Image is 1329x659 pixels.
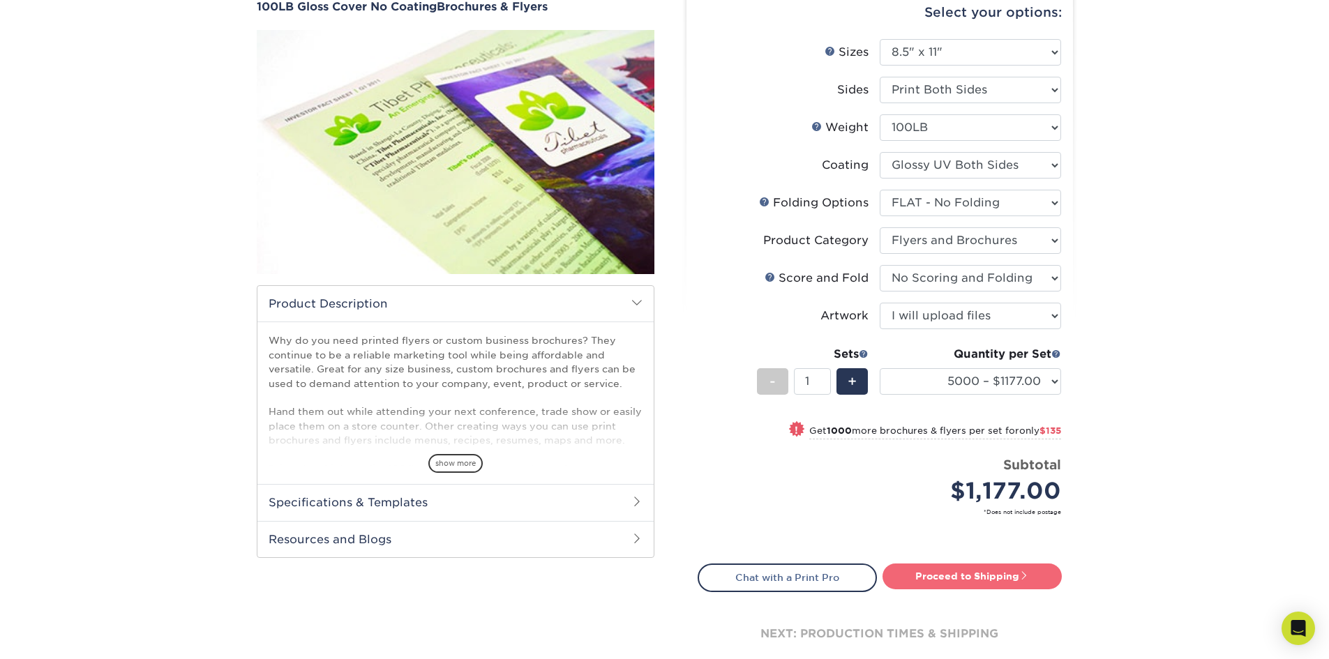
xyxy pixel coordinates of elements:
div: $1,177.00 [890,474,1061,508]
div: Sides [837,82,869,98]
span: show more [428,454,483,473]
span: ! [795,423,798,437]
div: Quantity per Set [880,346,1061,363]
a: Proceed to Shipping [883,563,1062,589]
div: Coating [822,157,869,174]
h2: Resources and Blogs [257,521,654,557]
div: Weight [811,119,869,136]
div: Product Category [763,232,869,249]
span: only [1019,425,1061,436]
div: Score and Fold [765,270,869,287]
div: Artwork [820,308,869,324]
div: Folding Options [759,195,869,211]
span: $135 [1039,425,1061,436]
div: Sizes [825,44,869,61]
small: *Does not include postage [709,508,1061,516]
div: Sets [757,346,869,363]
iframe: Google Customer Reviews [3,616,119,654]
h2: Product Description [257,286,654,321]
span: + [848,371,857,392]
span: - [769,371,776,392]
strong: Subtotal [1003,457,1061,472]
h2: Specifications & Templates [257,484,654,520]
img: 100LB Gloss Cover<br/>No Coating 01 [257,15,654,289]
p: Why do you need printed flyers or custom business brochures? They continue to be a reliable marke... [269,333,643,504]
a: Chat with a Print Pro [698,563,877,591]
div: Open Intercom Messenger [1282,612,1315,645]
small: Get more brochures & flyers per set for [809,425,1061,439]
strong: 1000 [827,425,852,436]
